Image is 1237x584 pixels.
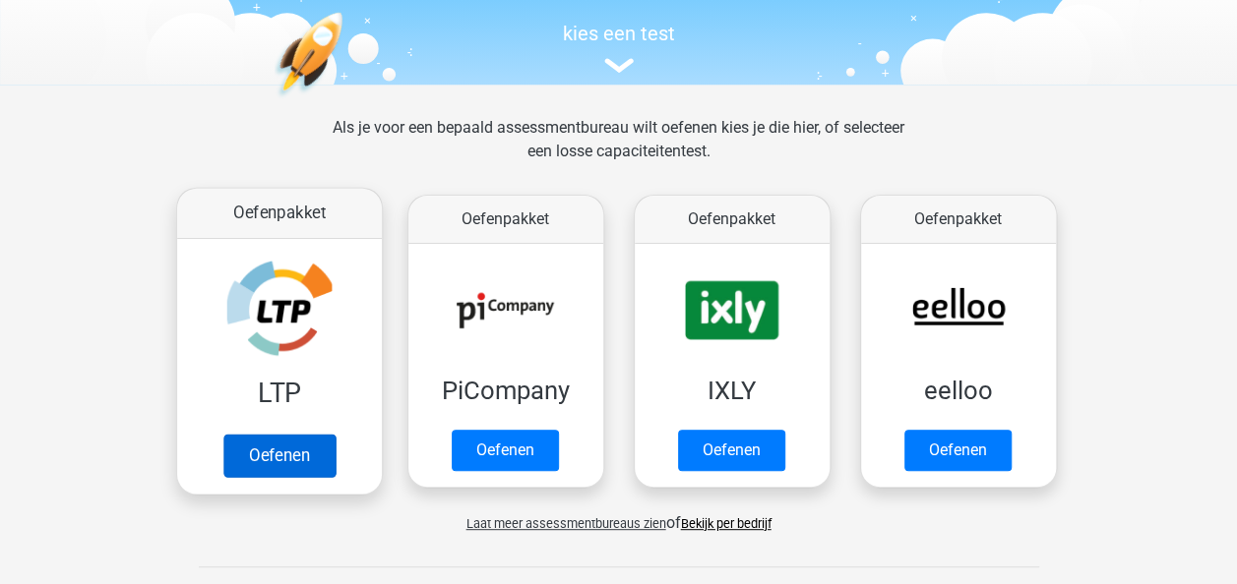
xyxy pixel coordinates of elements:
[275,12,419,190] img: oefenen
[317,116,920,187] div: Als je voor een bepaald assessmentbureau wilt oefenen kies je die hier, of selecteer een losse ca...
[166,22,1072,74] a: kies een test
[466,516,666,531] span: Laat meer assessmentbureaus zien
[452,430,559,471] a: Oefenen
[604,58,634,73] img: assessment
[222,434,335,477] a: Oefenen
[166,22,1072,45] h5: kies een test
[166,496,1072,535] div: of
[681,516,772,531] a: Bekijk per bedrijf
[678,430,785,471] a: Oefenen
[904,430,1012,471] a: Oefenen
